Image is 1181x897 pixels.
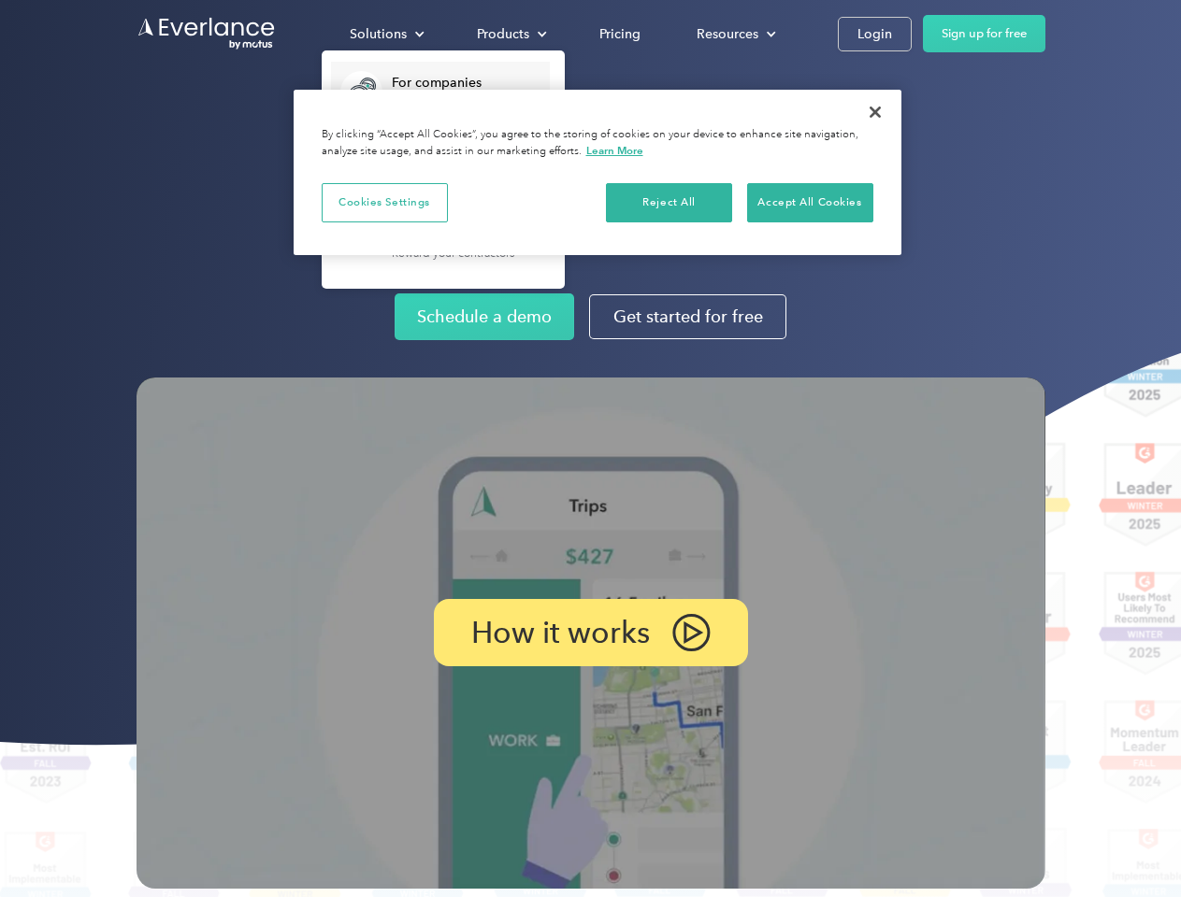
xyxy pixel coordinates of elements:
[392,74,540,93] div: For companies
[395,293,574,340] a: Schedule a demo
[855,92,896,133] button: Close
[458,18,562,50] div: Products
[322,127,873,160] div: By clicking “Accept All Cookies”, you agree to the storing of cookies on your device to enhance s...
[838,17,912,51] a: Login
[137,111,232,150] input: Submit
[471,621,650,644] p: How it works
[331,62,550,122] a: For companiesEasy vehicle reimbursements
[331,18,439,50] div: Solutions
[678,18,791,50] div: Resources
[294,90,901,255] div: Privacy
[586,144,643,157] a: More information about your privacy, opens in a new tab
[294,90,901,255] div: Cookie banner
[589,294,786,339] a: Get started for free
[350,22,407,46] div: Solutions
[137,16,277,51] a: Go to homepage
[581,18,659,50] a: Pricing
[857,22,892,46] div: Login
[599,22,641,46] div: Pricing
[322,50,565,289] nav: Solutions
[606,183,732,222] button: Reject All
[747,183,873,222] button: Accept All Cookies
[923,15,1045,52] a: Sign up for free
[477,22,529,46] div: Products
[697,22,758,46] div: Resources
[322,183,448,222] button: Cookies Settings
